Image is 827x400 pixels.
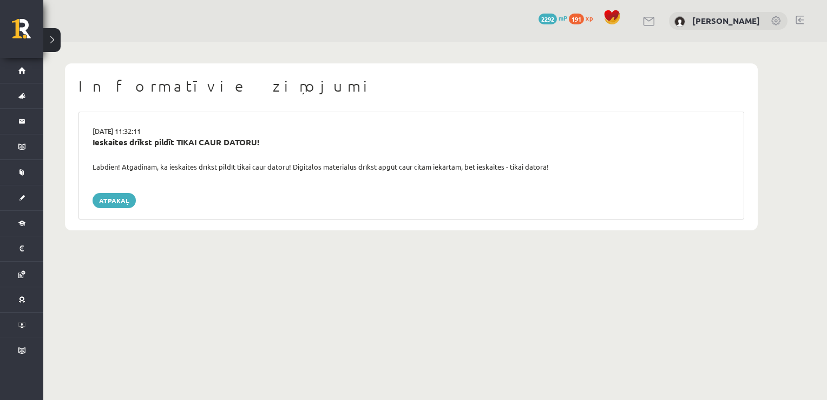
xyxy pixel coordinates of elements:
[559,14,567,22] span: mP
[586,14,593,22] span: xp
[84,126,738,137] div: [DATE] 11:32:11
[12,19,43,46] a: Rīgas 1. Tālmācības vidusskola
[569,14,584,24] span: 191
[674,16,685,27] img: Linda Zemīte
[539,14,567,22] a: 2292 mP
[78,77,744,95] h1: Informatīvie ziņojumi
[539,14,557,24] span: 2292
[93,136,730,149] div: Ieskaites drīkst pildīt TIKAI CAUR DATORU!
[84,162,738,172] div: Labdien! Atgādinām, ka ieskaites drīkst pildīt tikai caur datoru! Digitālos materiālus drīkst apg...
[93,193,136,208] a: Atpakaļ
[692,15,760,26] a: [PERSON_NAME]
[569,14,598,22] a: 191 xp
